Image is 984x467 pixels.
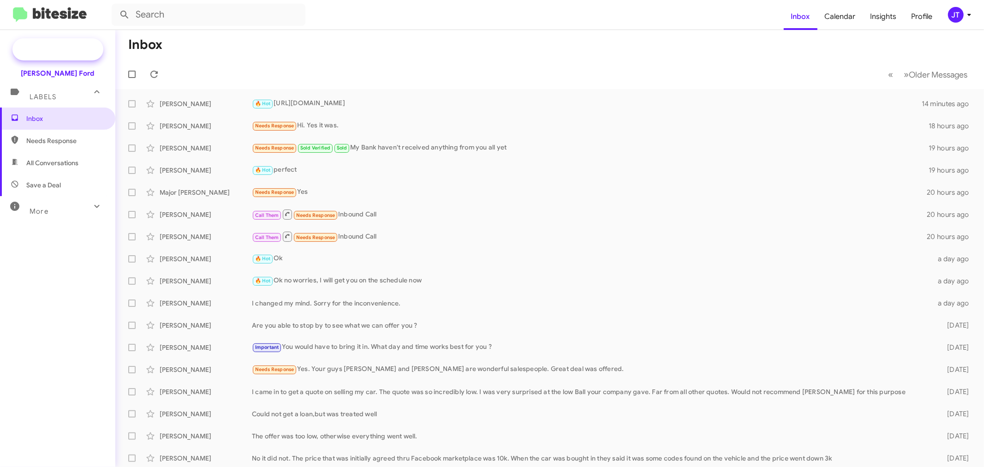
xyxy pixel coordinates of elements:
[160,254,252,263] div: [PERSON_NAME]
[931,409,977,419] div: [DATE]
[904,3,940,30] a: Profile
[252,409,931,419] div: Could not get a loan,but was treated well
[255,145,294,151] span: Needs Response
[252,321,931,330] div: Are you able to stop by to see what we can offer you ?
[927,232,977,241] div: 20 hours ago
[931,321,977,330] div: [DATE]
[112,4,305,26] input: Search
[255,256,271,262] span: 🔥 Hot
[300,145,331,151] span: Sold Verified
[160,121,252,131] div: [PERSON_NAME]
[160,321,252,330] div: [PERSON_NAME]
[931,299,977,308] div: a day ago
[929,144,977,153] div: 19 hours ago
[888,69,893,80] span: «
[252,431,931,441] div: The offer was too low, otherwise everything went well.
[128,37,162,52] h1: Inbox
[337,145,347,151] span: Sold
[948,7,964,23] div: JT
[252,275,931,286] div: Ok no worries, I will get you on the schedule now
[931,387,977,396] div: [DATE]
[863,3,904,30] a: Insights
[255,278,271,284] span: 🔥 Hot
[40,45,96,54] span: Special Campaign
[252,209,927,220] div: Inbound Call
[252,299,931,308] div: I changed my mind. Sorry for the inconvenience.
[255,234,279,240] span: Call Them
[296,212,335,218] span: Needs Response
[252,98,922,109] div: [URL][DOMAIN_NAME]
[255,212,279,218] span: Call Them
[922,99,977,108] div: 14 minutes ago
[160,166,252,175] div: [PERSON_NAME]
[160,299,252,308] div: [PERSON_NAME]
[12,38,103,60] a: Special Campaign
[929,166,977,175] div: 19 hours ago
[931,365,977,374] div: [DATE]
[927,188,977,197] div: 20 hours ago
[255,189,294,195] span: Needs Response
[817,3,863,30] a: Calendar
[160,387,252,396] div: [PERSON_NAME]
[784,3,817,30] a: Inbox
[252,253,931,264] div: Ok
[931,276,977,286] div: a day ago
[909,70,967,80] span: Older Messages
[30,207,48,216] span: More
[26,158,78,168] span: All Conversations
[883,65,899,84] button: Previous
[160,365,252,374] div: [PERSON_NAME]
[160,409,252,419] div: [PERSON_NAME]
[252,454,931,463] div: No it did not. The price that was initially agreed thru Facebook marketplace was 10k. When the ca...
[252,387,931,396] div: I came in to get a quote on selling my car. The quote was so incredibly low. I was very surprised...
[30,93,56,101] span: Labels
[252,231,927,242] div: Inbound Call
[160,99,252,108] div: [PERSON_NAME]
[160,343,252,352] div: [PERSON_NAME]
[252,165,929,175] div: perfect
[26,114,105,123] span: Inbox
[898,65,973,84] button: Next
[21,69,95,78] div: [PERSON_NAME] Ford
[252,364,931,375] div: Yes. Your guys [PERSON_NAME] and [PERSON_NAME] are wonderful salespeople. Great deal was offered.
[160,188,252,197] div: Major [PERSON_NAME]
[160,276,252,286] div: [PERSON_NAME]
[255,123,294,129] span: Needs Response
[904,69,909,80] span: »
[252,143,929,153] div: My Bank haven't received anything from you all yet
[252,187,927,198] div: Yes
[160,210,252,219] div: [PERSON_NAME]
[931,254,977,263] div: a day ago
[883,65,973,84] nav: Page navigation example
[927,210,977,219] div: 20 hours ago
[296,234,335,240] span: Needs Response
[931,431,977,441] div: [DATE]
[255,344,279,350] span: Important
[931,343,977,352] div: [DATE]
[940,7,974,23] button: JT
[160,454,252,463] div: [PERSON_NAME]
[26,180,61,190] span: Save a Deal
[255,167,271,173] span: 🔥 Hot
[160,431,252,441] div: [PERSON_NAME]
[160,144,252,153] div: [PERSON_NAME]
[252,120,929,131] div: Hi. Yes it was.
[160,232,252,241] div: [PERSON_NAME]
[931,454,977,463] div: [DATE]
[929,121,977,131] div: 18 hours ago
[255,366,294,372] span: Needs Response
[255,101,271,107] span: 🔥 Hot
[26,136,105,145] span: Needs Response
[252,342,931,353] div: You would have to bring it in. What day and time works best for you ?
